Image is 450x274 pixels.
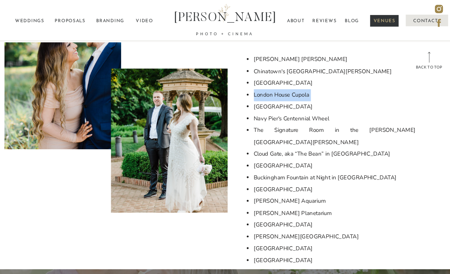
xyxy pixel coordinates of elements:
a: proposals [53,16,87,27]
a: BLOG [344,16,360,27]
li: [GEOGRAPHIC_DATA] [253,219,416,231]
li: Chinatown's [GEOGRAPHIC_DATA][PERSON_NAME] [253,65,416,77]
li: [GEOGRAPHIC_DATA] [253,243,416,255]
li: London House Cupola [253,89,416,101]
a: Branding [93,16,127,27]
a: ABOUT [286,16,305,27]
li: [GEOGRAPHIC_DATA] [253,160,416,172]
a: venues [370,15,399,27]
a: [PERSON_NAME] [164,6,286,38]
a: CONTACT [406,16,445,27]
li: Navy Pier's Centennial Wheel [253,112,416,124]
a: weddings [12,16,47,27]
li: The Signature Room in the [PERSON_NAME][GEOGRAPHIC_DATA][PERSON_NAME] [253,124,416,148]
li: Cloud Gate, aka “The Bean” in [GEOGRAPHIC_DATA] [253,148,416,160]
li: [PERSON_NAME] Planetarium [253,207,416,219]
li: [PERSON_NAME] Aquarium [253,195,416,207]
li: [PERSON_NAME][GEOGRAPHIC_DATA] [253,231,416,243]
a: back to top [412,50,445,70]
li: Buckingham Fountain at Night in [GEOGRAPHIC_DATA] [253,171,416,183]
li: [GEOGRAPHIC_DATA] [253,183,416,195]
a: reviews [312,16,335,27]
li: [GEOGRAPHIC_DATA] [253,77,416,89]
li: [PERSON_NAME] [PERSON_NAME] [253,53,416,65]
li: [GEOGRAPHIC_DATA] [253,101,416,112]
li: [GEOGRAPHIC_DATA] [253,254,416,266]
h1: 2 [150,7,156,26]
a: video [133,16,155,27]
